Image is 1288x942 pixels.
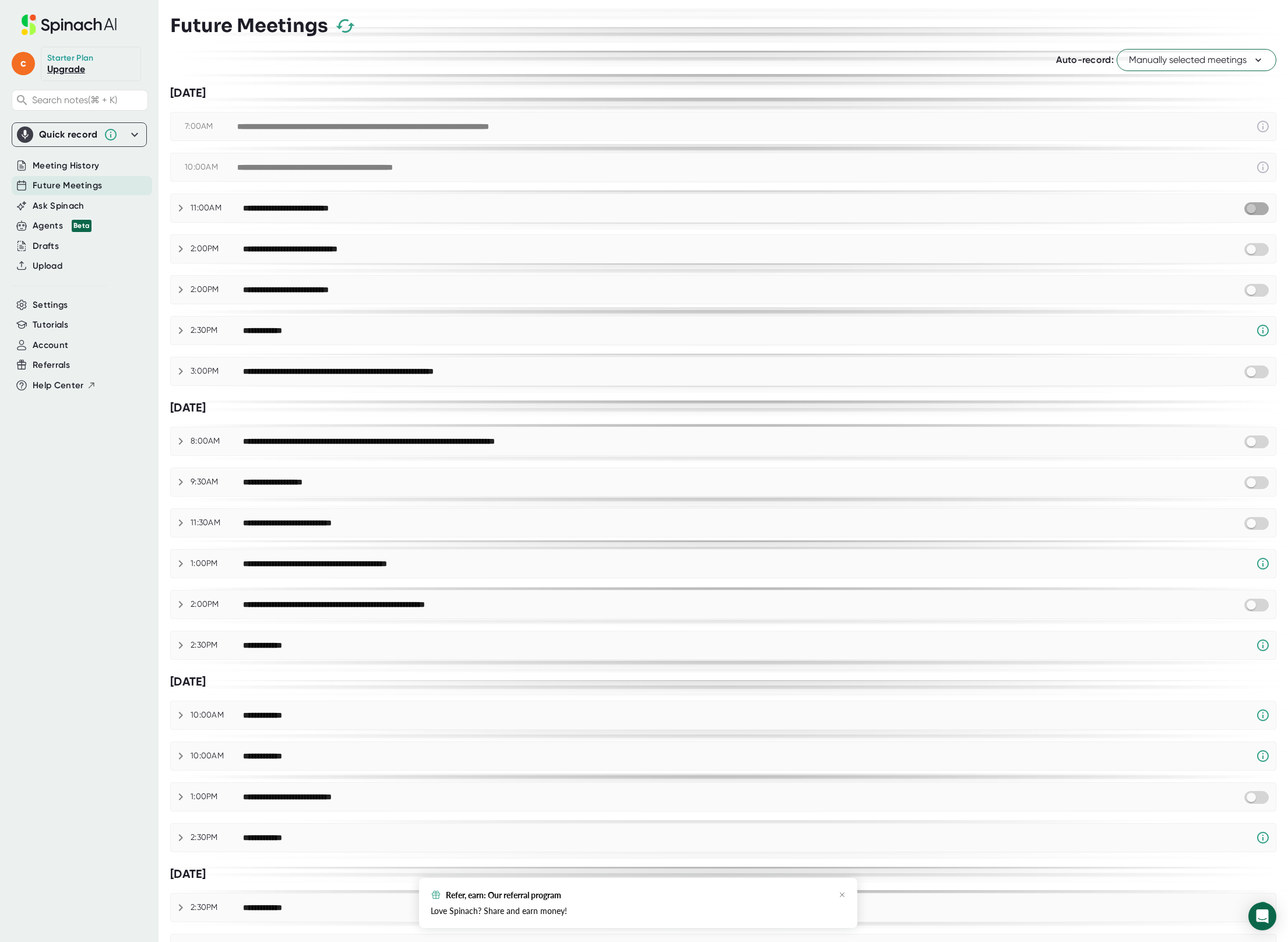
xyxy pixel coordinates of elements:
div: 2:30PM [191,325,243,336]
span: Auto-record: [1056,54,1114,65]
svg: This event has already passed [1256,160,1270,174]
div: [DATE] [170,674,1276,689]
div: 11:30AM [191,518,243,528]
span: Search notes (⌘ + K) [32,94,117,106]
div: [DATE] [170,86,1276,100]
button: Settings [33,298,68,312]
button: Future Meetings [33,179,102,192]
div: 2:30PM [191,832,243,843]
div: 2:30PM [191,640,243,651]
button: Account [33,339,68,352]
span: Help Center [33,379,84,392]
svg: Spinach requires a video conference link. [1256,638,1270,652]
svg: Spinach requires a video conference link. [1256,831,1270,845]
div: 2:00PM [191,284,243,295]
button: Drafts [33,240,59,253]
div: [DATE] [170,867,1276,881]
svg: Spinach requires a video conference link. [1256,324,1270,338]
svg: Spinach requires a video conference link. [1256,708,1270,722]
div: 2:30PM [191,902,243,913]
div: 10:00AM [191,751,243,761]
div: Agents [33,219,92,233]
h3: Future Meetings [170,15,328,37]
div: 8:00AM [191,436,243,447]
div: Starter Plan [47,53,94,64]
div: Beta [72,220,92,232]
button: Agents Beta [33,219,92,233]
svg: Spinach requires a video conference link. [1256,901,1270,915]
div: Quick record [39,129,98,140]
span: c [12,52,35,75]
div: 2:00PM [191,599,243,610]
button: Manually selected meetings [1117,49,1276,71]
svg: Spinach requires a video conference link. [1256,557,1270,571]
button: Tutorials [33,318,68,332]
div: 7:00AM [185,121,237,132]
div: 10:00AM [185,162,237,173]
div: 10:00AM [191,710,243,720]
div: 11:00AM [191,203,243,213]
div: 1:00PM [191,558,243,569]
div: Quick record [17,123,142,146]
div: 2:00PM [191,244,243,254]
button: Ask Spinach [33,199,85,213]
span: Manually selected meetings [1129,53,1264,67]
button: Meeting History [33,159,99,173]
button: Help Center [33,379,96,392]
div: 9:30AM [191,477,243,487]
svg: This event has already passed [1256,119,1270,133]
div: 1:00PM [191,792,243,802]
a: Upgrade [47,64,85,75]
div: 3:00PM [191,366,243,377]
div: [DATE] [170,400,1276,415]
div: Open Intercom Messenger [1248,902,1276,930]
button: Upload [33,259,62,273]
svg: Spinach requires a video conference link. [1256,749,1270,763]
button: Referrals [33,358,70,372]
